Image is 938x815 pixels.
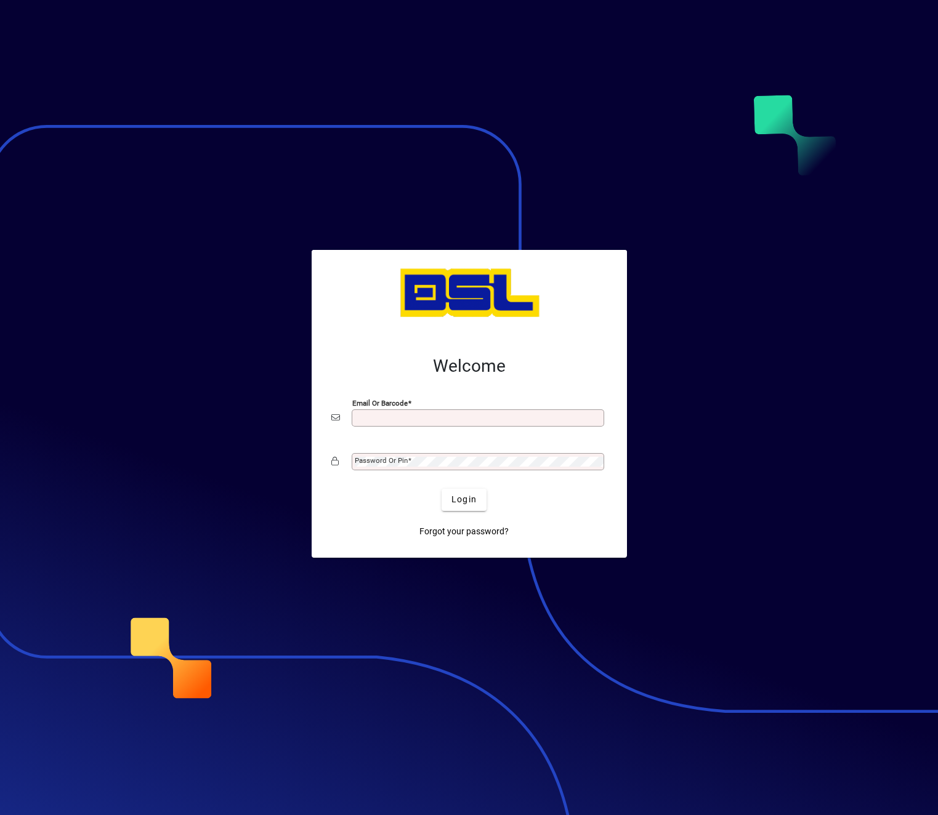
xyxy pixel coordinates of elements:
[352,398,408,407] mat-label: Email or Barcode
[419,525,509,538] span: Forgot your password?
[414,521,514,543] a: Forgot your password?
[451,493,477,506] span: Login
[355,456,408,465] mat-label: Password or Pin
[442,489,487,511] button: Login
[331,356,607,377] h2: Welcome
